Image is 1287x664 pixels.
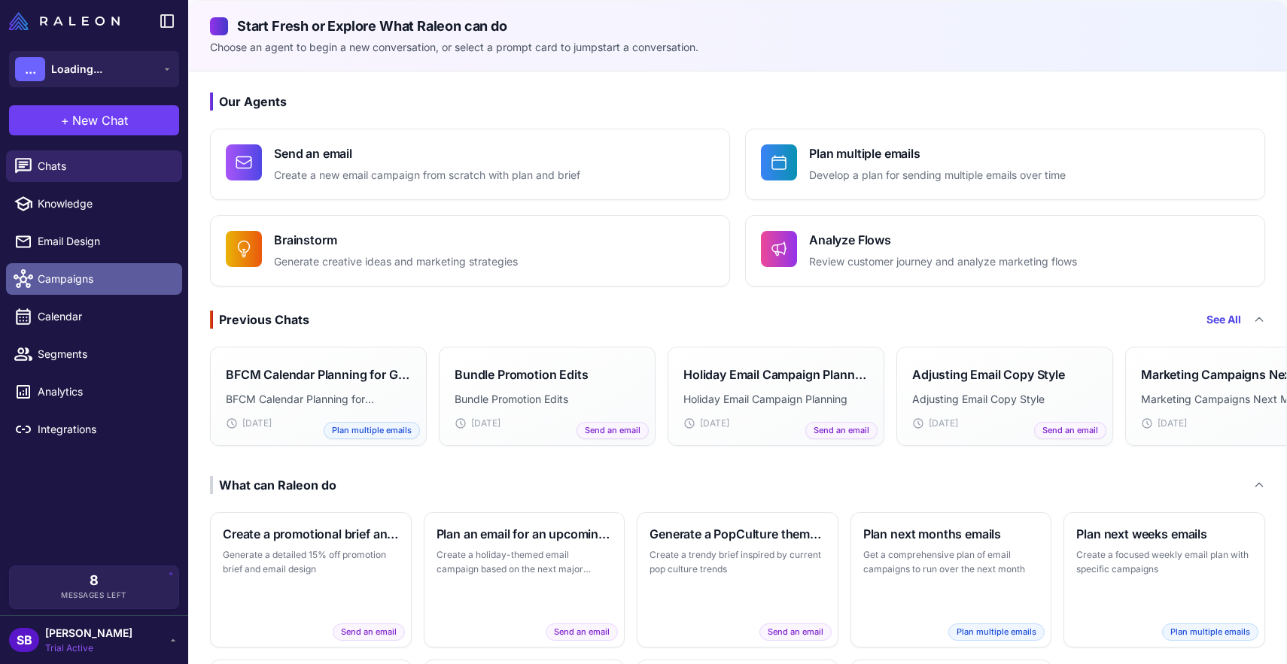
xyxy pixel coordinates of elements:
a: Integrations [6,414,182,445]
button: Plan next months emailsGet a comprehensive plan of email campaigns to run over the next monthPlan... [850,512,1052,647]
span: + [61,111,69,129]
p: Generate creative ideas and marketing strategies [274,253,518,271]
div: ... [15,57,45,81]
button: Plan next weeks emailsCreate a focused weekly email plan with specific campaignsPlan multiple emails [1063,512,1265,647]
h3: Create a promotional brief and email [223,525,399,543]
span: Calendar [38,308,170,325]
span: Send an email [759,623,832,641]
span: 8 [90,574,99,587]
h3: Adjusting Email Copy Style [912,365,1065,384]
div: [DATE] [912,417,1097,430]
a: See All [1206,311,1241,328]
span: Integrations [38,421,170,438]
div: [DATE] [226,417,411,430]
img: Raleon Logo [9,12,120,30]
a: Knowledge [6,188,182,220]
span: Send an email [546,623,618,641]
h3: Bundle Promotion Edits [455,365,588,384]
h3: Holiday Email Campaign Planning [683,365,869,384]
p: Create a focused weekly email plan with specific campaigns [1076,547,1252,577]
h3: BFCM Calendar Planning for Growplex [226,365,411,384]
span: Knowledge [38,196,170,212]
span: Plan multiple emails [1162,623,1258,641]
span: Chats [38,158,170,174]
button: ...Loading... [9,51,179,87]
span: Send an email [333,623,405,641]
p: Holiday Email Campaign Planning [683,391,869,408]
h3: Generate a PopCulture themed brief [650,525,826,543]
div: [DATE] [683,417,869,430]
h3: Our Agents [210,92,1265,111]
span: Analytics [38,384,170,400]
a: Raleon Logo [9,12,126,30]
p: Adjusting Email Copy Style [912,391,1097,408]
div: What can Raleon do [210,476,336,494]
button: Generate a PopCulture themed briefCreate a trendy brief inspired by current pop culture trendsSen... [637,512,838,647]
a: Analytics [6,376,182,408]
h2: Start Fresh or Explore What Raleon can do [210,16,1265,36]
button: Analyze FlowsReview customer journey and analyze marketing flows [745,215,1265,287]
p: Review customer journey and analyze marketing flows [809,253,1077,271]
div: SB [9,628,39,652]
span: New Chat [72,111,128,129]
span: Messages Left [61,590,127,601]
span: Segments [38,346,170,362]
a: Campaigns [6,263,182,295]
span: Plan multiple emails [324,422,420,439]
span: Send an email [805,422,878,439]
button: +New Chat [9,105,179,135]
div: Previous Chats [210,311,309,329]
h4: Brainstorm [274,231,518,249]
a: Segments [6,338,182,370]
span: Send an email [1034,422,1106,439]
p: Create a holiday-themed email campaign based on the next major holiday [437,547,613,577]
p: Choose an agent to begin a new conversation, or select a prompt card to jumpstart a conversation. [210,39,1265,56]
button: Plan an email for an upcoming holidayCreate a holiday-themed email campaign based on the next maj... [424,512,625,647]
p: Get a comprehensive plan of email campaigns to run over the next month [863,547,1039,577]
span: Email Design [38,233,170,250]
h3: Plan next weeks emails [1076,525,1252,543]
h4: Analyze Flows [809,231,1077,249]
button: Plan multiple emailsDevelop a plan for sending multiple emails over time [745,129,1265,200]
span: [PERSON_NAME] [45,625,132,641]
a: Chats [6,150,182,182]
span: Loading... [51,61,102,77]
a: Email Design [6,226,182,257]
button: Send an emailCreate a new email campaign from scratch with plan and brief [210,129,730,200]
p: Generate a detailed 15% off promotion brief and email design [223,547,399,577]
h4: Plan multiple emails [809,144,1066,162]
span: Trial Active [45,641,132,655]
span: Plan multiple emails [948,623,1045,641]
p: BFCM Calendar Planning for Growplex [226,391,411,408]
h3: Plan an email for an upcoming holiday [437,525,613,543]
p: Create a trendy brief inspired by current pop culture trends [650,547,826,577]
button: Create a promotional brief and emailGenerate a detailed 15% off promotion brief and email designS... [210,512,412,647]
span: Send an email [577,422,649,439]
h3: Plan next months emails [863,525,1039,543]
button: BrainstormGenerate creative ideas and marketing strategies [210,215,730,287]
span: Campaigns [38,271,170,287]
a: Calendar [6,301,182,332]
div: [DATE] [455,417,640,430]
h4: Send an email [274,144,580,162]
p: Develop a plan for sending multiple emails over time [809,167,1066,184]
p: Bundle Promotion Edits [455,391,640,408]
p: Create a new email campaign from scratch with plan and brief [274,167,580,184]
